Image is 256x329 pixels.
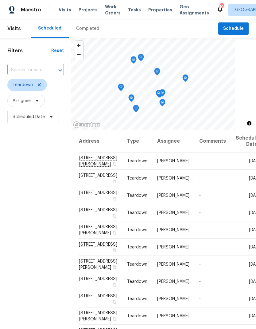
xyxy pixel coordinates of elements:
span: - [199,159,201,163]
div: Map marker [159,99,165,109]
span: Maestro [21,7,41,13]
button: Toggle attribution [246,120,253,127]
th: Assignee [152,130,194,153]
span: Teardown [127,245,147,249]
button: Copy Address [112,230,117,236]
span: Work Orders [105,4,121,16]
span: [STREET_ADDRESS][PERSON_NAME] [79,225,117,235]
th: Comments [194,130,231,153]
span: - [199,245,201,249]
span: [PERSON_NAME] [157,279,189,284]
span: - [199,228,201,232]
div: Scheduled [38,25,61,31]
div: Map marker [138,54,144,63]
span: - [199,176,201,180]
span: Scheduled Date [13,114,45,120]
button: Copy Address [112,316,117,322]
span: [PERSON_NAME] [157,228,189,232]
button: Zoom in [74,41,83,50]
div: Completed [76,26,99,32]
div: Map marker [159,89,165,99]
span: Toggle attribution [247,120,251,127]
a: Mapbox homepage [73,121,100,128]
button: Copy Address [112,248,117,253]
span: [PERSON_NAME] [157,297,189,301]
span: [PERSON_NAME] [157,193,189,198]
span: Teardown [127,228,147,232]
span: Visits [59,7,71,13]
button: Copy Address [112,161,117,167]
span: [STREET_ADDRESS] [79,191,117,195]
span: Teardown [127,279,147,284]
span: Tasks [128,8,141,12]
span: - [199,262,201,267]
button: Copy Address [112,299,117,305]
span: Teardown [127,159,147,163]
canvas: Map [71,38,235,130]
span: Teardown [127,193,147,198]
th: Type [122,130,152,153]
span: - [199,314,201,318]
span: - [199,279,201,284]
button: Zoom out [74,50,83,59]
span: [PERSON_NAME] [157,262,189,267]
div: 10 [219,4,224,10]
div: Map marker [182,74,188,84]
span: [STREET_ADDRESS] [79,208,117,212]
input: Search for an address... [7,65,47,75]
span: Schedule [223,25,244,33]
span: - [199,193,201,198]
button: Copy Address [112,282,117,287]
span: [STREET_ADDRESS] [79,277,117,281]
span: [PERSON_NAME] [157,159,189,163]
span: Teardown [127,262,147,267]
span: Assignee [13,98,31,104]
span: [PERSON_NAME] [157,176,189,180]
span: [STREET_ADDRESS] [79,294,117,298]
div: Map marker [156,90,162,99]
div: Map marker [130,56,137,66]
div: Map marker [128,94,134,104]
th: Address [79,130,122,153]
button: Copy Address [112,179,117,184]
span: [STREET_ADDRESS][PERSON_NAME] [79,259,117,270]
div: Map marker [133,105,139,114]
div: Map marker [154,68,160,77]
span: [PERSON_NAME] [157,314,189,318]
span: Projects [79,7,98,13]
span: [PERSON_NAME] [157,245,189,249]
button: Copy Address [112,264,117,270]
span: Geo Assignments [180,4,209,16]
h1: Filters [7,48,51,54]
div: Reset [51,48,64,54]
span: Teardown [13,82,33,88]
button: Schedule [218,22,249,35]
button: Copy Address [112,196,117,201]
button: Copy Address [112,213,117,219]
span: [PERSON_NAME] [157,211,189,215]
span: - [199,211,201,215]
div: Map marker [118,84,124,93]
span: [STREET_ADDRESS][PERSON_NAME] [79,311,117,321]
span: Teardown [127,314,147,318]
span: Properties [148,7,172,13]
span: Visits [7,22,21,35]
span: Teardown [127,297,147,301]
span: [STREET_ADDRESS] [79,173,117,178]
span: Teardown [127,211,147,215]
span: Teardown [127,176,147,180]
span: - [199,297,201,301]
button: Open [56,66,64,75]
